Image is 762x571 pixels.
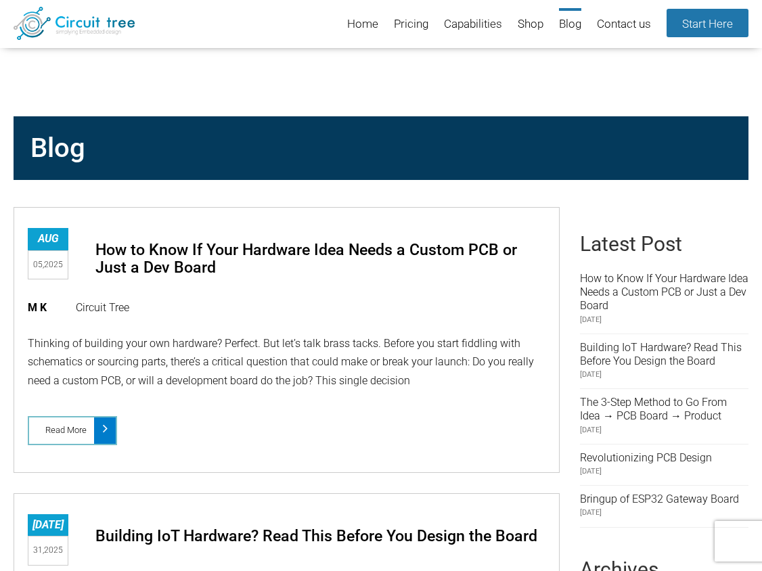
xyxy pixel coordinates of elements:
[580,506,748,520] span: [DATE]
[580,368,748,382] span: [DATE]
[580,396,727,422] a: The 3-Step Method to Go From Idea → PCB Board → Product
[95,240,517,277] a: How to Know If Your Hardware Idea Needs a Custom PCB or Just a Dev Board
[28,514,68,536] div: [DATE]
[14,7,135,40] img: Circuit Tree
[580,232,748,256] h3: Latest Post
[518,8,543,41] a: Shop
[580,272,748,312] a: How to Know If Your Hardware Idea Needs a Custom PCB or Just a Dev Board
[28,250,68,279] div: 05,
[580,465,748,478] span: [DATE]
[24,127,738,170] h2: Blog
[580,341,742,367] a: Building IoT Hardware? Read This Before You Design the Board
[394,8,428,41] a: Pricing
[580,451,712,464] a: Revolutionizing PCB Design
[667,9,748,37] a: Start Here
[95,526,537,545] a: Building IoT Hardware? Read This Before You Design the Board
[444,8,502,41] a: Capabilities
[580,313,748,327] span: [DATE]
[76,301,129,314] a: Circuit Tree
[44,545,63,555] span: 2025
[559,8,581,41] a: Blog
[597,8,651,41] a: Contact us
[28,228,68,250] div: Aug
[347,8,378,41] a: Home
[28,416,117,445] a: Read More
[28,536,68,565] div: 31,
[28,334,545,390] p: Thinking of building your own hardware? Perfect. But let’s talk brass tacks. Before you start fid...
[44,260,63,269] span: 2025
[580,493,739,505] a: Bringup of ESP32 Gateway Board
[580,424,748,437] span: [DATE]
[28,301,60,314] span: M K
